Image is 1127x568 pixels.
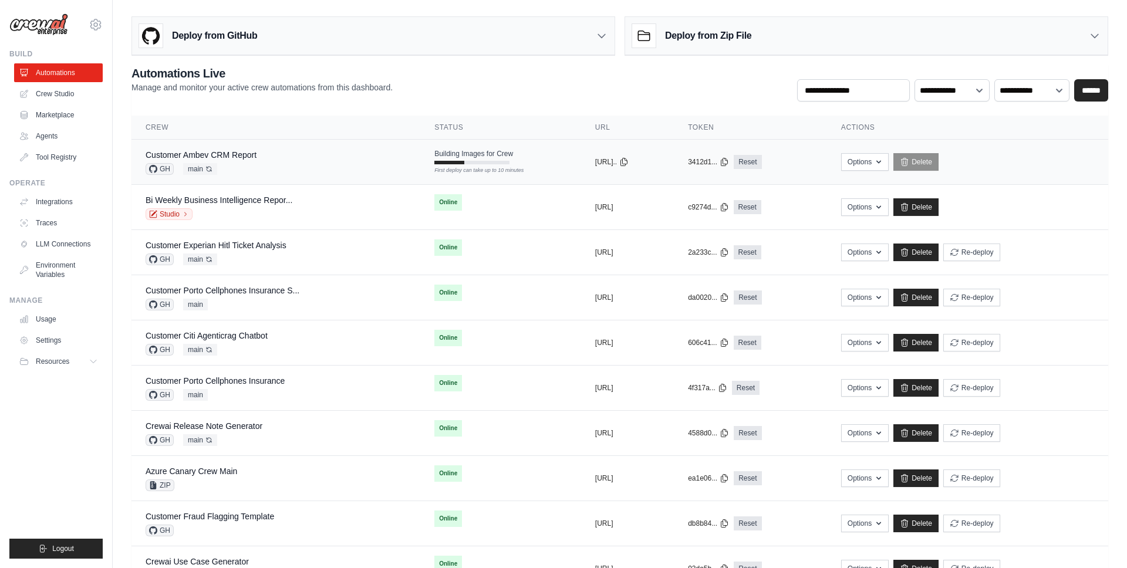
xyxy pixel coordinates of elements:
[146,479,174,491] span: ZIP
[943,334,1000,351] button: Re-deploy
[943,515,1000,532] button: Re-deploy
[732,381,760,395] a: Reset
[146,434,174,446] span: GH
[183,253,217,265] span: main
[183,344,217,356] span: main
[434,285,462,301] span: Online
[943,424,1000,442] button: Re-deploy
[688,519,729,528] button: db8b84...
[146,525,174,536] span: GH
[893,198,939,216] a: Delete
[146,466,237,476] a: Azure Canary Crew Main
[146,299,174,310] span: GH
[14,331,103,350] a: Settings
[1068,512,1127,568] div: Chat Widget
[14,352,103,371] button: Resources
[36,357,69,366] span: Resources
[131,65,393,82] h2: Automations Live
[131,116,420,140] th: Crew
[183,434,217,446] span: main
[841,379,889,397] button: Options
[146,421,262,431] a: Crewai Release Note Generator
[734,471,761,485] a: Reset
[146,150,257,160] a: Customer Ambev CRM Report
[420,116,581,140] th: Status
[146,195,292,205] a: Bi Weekly Business Intelligence Repor...
[841,198,889,216] button: Options
[893,244,939,261] a: Delete
[146,512,274,521] a: Customer Fraud Flagging Template
[841,244,889,261] button: Options
[14,127,103,146] a: Agents
[893,379,939,397] a: Delete
[893,289,939,306] a: Delete
[893,424,939,442] a: Delete
[734,516,761,530] a: Reset
[688,428,729,438] button: 4588d0...
[734,426,761,440] a: Reset
[943,379,1000,397] button: Re-deploy
[139,24,163,48] img: GitHub Logo
[14,148,103,167] a: Tool Registry
[943,244,1000,261] button: Re-deploy
[434,149,513,158] span: Building Images for Crew
[674,116,827,140] th: Token
[146,376,285,386] a: Customer Porto Cellphones Insurance
[9,13,68,36] img: Logo
[841,515,889,532] button: Options
[14,63,103,82] a: Automations
[943,469,1000,487] button: Re-deploy
[841,469,889,487] button: Options
[688,293,729,302] button: da0020...
[688,248,728,257] button: 2a233c...
[688,474,729,483] button: ea1e06...
[183,299,208,310] span: main
[9,296,103,305] div: Manage
[14,214,103,232] a: Traces
[688,202,728,212] button: c9274d...
[688,338,728,347] button: 606c41...
[434,194,462,211] span: Online
[14,235,103,253] a: LLM Connections
[146,253,174,265] span: GH
[734,336,761,350] a: Reset
[52,544,74,553] span: Logout
[434,239,462,256] span: Online
[893,334,939,351] a: Delete
[581,116,674,140] th: URL
[183,389,208,401] span: main
[146,286,299,295] a: Customer Porto Cellphones Insurance S...
[14,192,103,211] a: Integrations
[434,420,462,437] span: Online
[14,256,103,284] a: Environment Variables
[688,157,729,167] button: 3412d1...
[434,167,509,175] div: First deploy can take up to 10 minutes
[734,245,761,259] a: Reset
[893,153,939,171] a: Delete
[146,344,174,356] span: GH
[734,290,761,305] a: Reset
[14,106,103,124] a: Marketplace
[841,424,889,442] button: Options
[434,510,462,527] span: Online
[827,116,1108,140] th: Actions
[841,153,889,171] button: Options
[146,163,174,175] span: GH
[146,557,249,566] a: Crewai Use Case Generator
[841,289,889,306] button: Options
[9,178,103,188] div: Operate
[172,29,257,43] h3: Deploy from GitHub
[146,208,193,220] a: Studio
[131,82,393,93] p: Manage and monitor your active crew automations from this dashboard.
[734,155,761,169] a: Reset
[434,465,462,482] span: Online
[434,330,462,346] span: Online
[146,241,286,250] a: Customer Experian Hitl Ticket Analysis
[434,375,462,391] span: Online
[893,515,939,532] a: Delete
[893,469,939,487] a: Delete
[943,289,1000,306] button: Re-deploy
[146,331,268,340] a: Customer Citi Agenticrag Chatbot
[14,84,103,103] a: Crew Studio
[183,163,217,175] span: main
